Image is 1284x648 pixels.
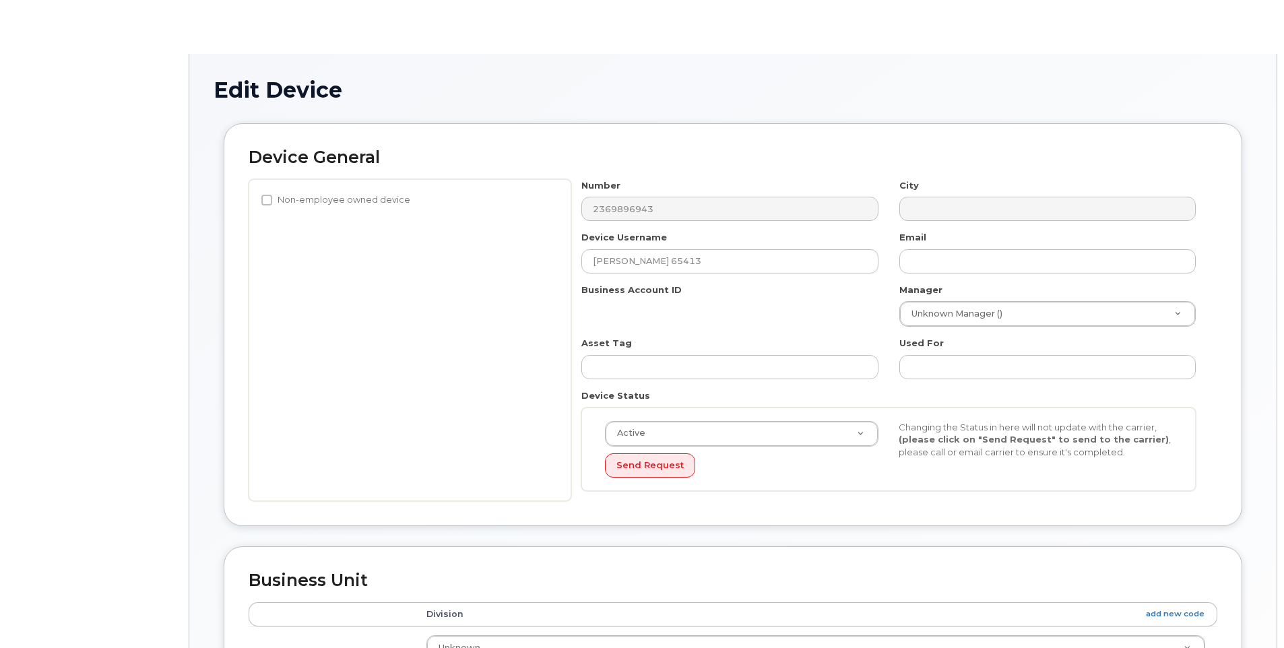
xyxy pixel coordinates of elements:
label: Device Status [581,389,650,402]
button: Send Request [605,453,695,478]
label: Non-employee owned device [261,192,410,208]
label: Used For [899,337,944,350]
span: Unknown Manager () [903,308,1002,320]
label: Business Account ID [581,284,682,296]
a: add new code [1146,608,1205,620]
label: City [899,179,919,192]
label: Asset Tag [581,337,632,350]
label: Email [899,231,926,244]
label: Device Username [581,231,667,244]
th: Division [414,602,1217,626]
span: Active [609,427,645,439]
strong: (please click on "Send Request" to send to the carrier) [899,434,1169,445]
div: Changing the Status in here will not update with the carrier, , please call or email carrier to e... [889,421,1182,459]
label: Manager [899,284,942,296]
h2: Device General [249,148,1217,167]
a: Unknown Manager () [900,302,1195,326]
h1: Edit Device [214,78,1252,102]
a: Active [606,422,878,446]
input: Non-employee owned device [261,195,272,205]
h2: Business Unit [249,571,1217,590]
label: Number [581,179,620,192]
